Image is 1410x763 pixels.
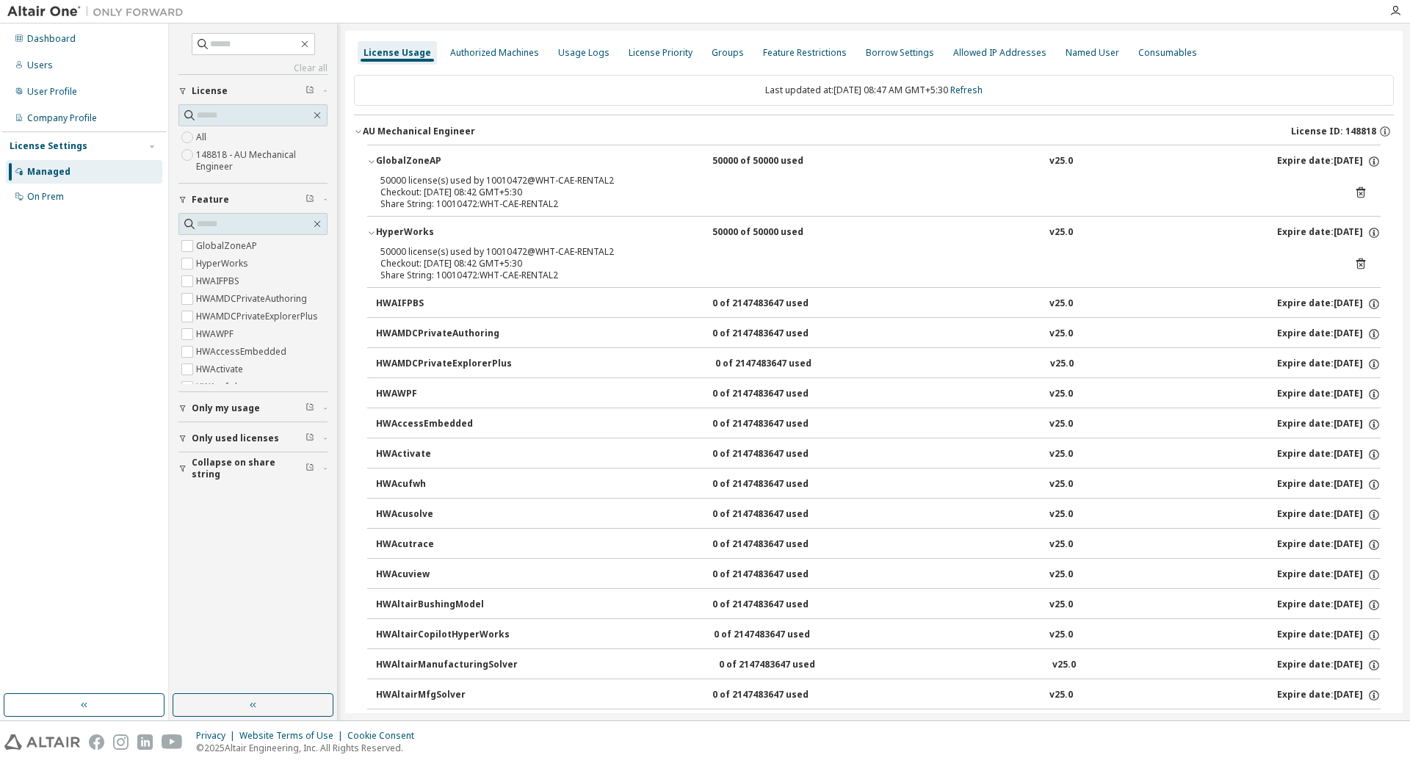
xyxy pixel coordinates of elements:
[376,689,508,702] div: HWAltairMfgSolver
[376,589,1381,621] button: HWAltairBushingModel0 of 2147483647 usedv25.0Expire date:[DATE]
[376,538,508,552] div: HWAcutrace
[1049,508,1073,521] div: v25.0
[376,448,508,461] div: HWActivate
[376,659,518,672] div: HWAltairManufacturingSolver
[376,226,508,239] div: HyperWorks
[10,140,87,152] div: License Settings
[376,328,508,341] div: HWAMDCPrivateAuthoring
[1291,126,1376,137] span: License ID: 148818
[712,538,845,552] div: 0 of 2147483647 used
[763,47,847,59] div: Feature Restrictions
[196,255,251,272] label: HyperWorks
[376,478,508,491] div: HWAcufwh
[1277,508,1381,521] div: Expire date: [DATE]
[1052,659,1076,672] div: v25.0
[1049,155,1073,168] div: v25.0
[196,272,242,290] label: HWAIFPBS
[27,86,77,98] div: User Profile
[1049,388,1073,401] div: v25.0
[1049,599,1073,612] div: v25.0
[376,297,508,311] div: HWAIFPBS
[27,166,70,178] div: Managed
[376,438,1381,471] button: HWActivate0 of 2147483647 usedv25.0Expire date:[DATE]
[1277,155,1381,168] div: Expire date: [DATE]
[1277,448,1381,461] div: Expire date: [DATE]
[1049,226,1073,239] div: v25.0
[178,452,328,485] button: Collapse on share string
[305,433,314,444] span: Clear filter
[558,47,610,59] div: Usage Logs
[1138,47,1197,59] div: Consumables
[178,62,328,74] a: Clear all
[380,258,1332,270] div: Checkout: [DATE] 08:42 GMT+5:30
[196,290,310,308] label: HWAMDCPrivateAuthoring
[712,226,845,239] div: 50000 of 50000 used
[1277,659,1381,672] div: Expire date: [DATE]
[113,734,129,750] img: instagram.svg
[178,75,328,107] button: License
[1277,599,1381,612] div: Expire date: [DATE]
[4,734,80,750] img: altair_logo.svg
[719,659,851,672] div: 0 of 2147483647 used
[1277,388,1381,401] div: Expire date: [DATE]
[380,187,1332,198] div: Checkout: [DATE] 08:42 GMT+5:30
[376,499,1381,531] button: HWAcusolve0 of 2147483647 usedv25.0Expire date:[DATE]
[196,742,423,754] p: © 2025 Altair Engineering, Inc. All Rights Reserved.
[305,463,314,474] span: Clear filter
[196,308,321,325] label: HWAMDCPrivateExplorerPlus
[196,361,246,378] label: HWActivate
[380,270,1332,281] div: Share String: 10010472:WHT-CAE-RENTAL2
[712,297,845,311] div: 0 of 2147483647 used
[364,47,431,59] div: License Usage
[712,508,845,521] div: 0 of 2147483647 used
[712,328,845,341] div: 0 of 2147483647 used
[1277,538,1381,552] div: Expire date: [DATE]
[376,629,510,642] div: HWAltairCopilotHyperWorks
[1049,689,1073,702] div: v25.0
[1277,689,1381,702] div: Expire date: [DATE]
[27,191,64,203] div: On Prem
[354,75,1394,106] div: Last updated at: [DATE] 08:47 AM GMT+5:30
[27,33,76,45] div: Dashboard
[376,529,1381,561] button: HWAcutrace0 of 2147483647 usedv25.0Expire date:[DATE]
[712,689,845,702] div: 0 of 2147483647 used
[196,129,209,146] label: All
[866,47,934,59] div: Borrow Settings
[376,418,508,431] div: HWAccessEmbedded
[376,469,1381,501] button: HWAcufwh0 of 2147483647 usedv25.0Expire date:[DATE]
[305,402,314,414] span: Clear filter
[1066,47,1119,59] div: Named User
[376,358,512,371] div: HWAMDCPrivateExplorerPlus
[1049,448,1073,461] div: v25.0
[305,85,314,97] span: Clear filter
[450,47,539,59] div: Authorized Machines
[27,112,97,124] div: Company Profile
[192,194,229,206] span: Feature
[712,47,744,59] div: Groups
[953,47,1046,59] div: Allowed IP Addresses
[376,288,1381,320] button: HWAIFPBS0 of 2147483647 usedv25.0Expire date:[DATE]
[1277,358,1381,371] div: Expire date: [DATE]
[1277,418,1381,431] div: Expire date: [DATE]
[178,392,328,424] button: Only my usage
[1049,478,1073,491] div: v25.0
[305,194,314,206] span: Clear filter
[712,388,845,401] div: 0 of 2147483647 used
[376,408,1381,441] button: HWAccessEmbedded0 of 2147483647 usedv25.0Expire date:[DATE]
[380,198,1332,210] div: Share String: 10010472:WHT-CAE-RENTAL2
[7,4,191,19] img: Altair One
[380,246,1332,258] div: 50000 license(s) used by 10010472@WHT-CAE-RENTAL2
[1049,538,1073,552] div: v25.0
[367,145,1381,178] button: GlobalZoneAP50000 of 50000 usedv25.0Expire date:[DATE]
[712,478,845,491] div: 0 of 2147483647 used
[1277,478,1381,491] div: Expire date: [DATE]
[1049,568,1073,582] div: v25.0
[196,378,243,396] label: HWAcufwh
[367,217,1381,249] button: HyperWorks50000 of 50000 usedv25.0Expire date:[DATE]
[162,734,183,750] img: youtube.svg
[192,433,279,444] span: Only used licenses
[239,730,347,742] div: Website Terms of Use
[1049,297,1073,311] div: v25.0
[376,679,1381,712] button: HWAltairMfgSolver0 of 2147483647 usedv25.0Expire date:[DATE]
[1277,297,1381,311] div: Expire date: [DATE]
